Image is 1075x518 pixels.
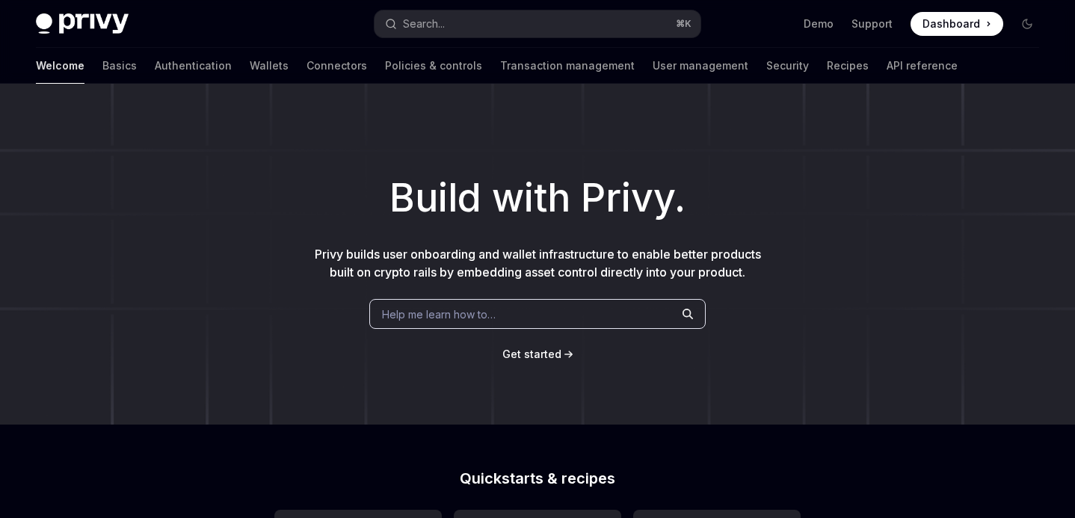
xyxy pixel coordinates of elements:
[250,48,289,84] a: Wallets
[102,48,137,84] a: Basics
[502,348,561,360] span: Get started
[1015,12,1039,36] button: Toggle dark mode
[827,48,869,84] a: Recipes
[307,48,367,84] a: Connectors
[24,169,1051,227] h1: Build with Privy.
[36,13,129,34] img: dark logo
[851,16,893,31] a: Support
[385,48,482,84] a: Policies & controls
[502,347,561,362] a: Get started
[274,471,801,486] h2: Quickstarts & recipes
[676,18,691,30] span: ⌘ K
[315,247,761,280] span: Privy builds user onboarding and wallet infrastructure to enable better products built on crypto ...
[382,306,496,322] span: Help me learn how to…
[500,48,635,84] a: Transaction management
[36,48,84,84] a: Welcome
[653,48,748,84] a: User management
[911,12,1003,36] a: Dashboard
[375,10,701,37] button: Open search
[155,48,232,84] a: Authentication
[887,48,958,84] a: API reference
[766,48,809,84] a: Security
[922,16,980,31] span: Dashboard
[403,15,445,33] div: Search...
[804,16,834,31] a: Demo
